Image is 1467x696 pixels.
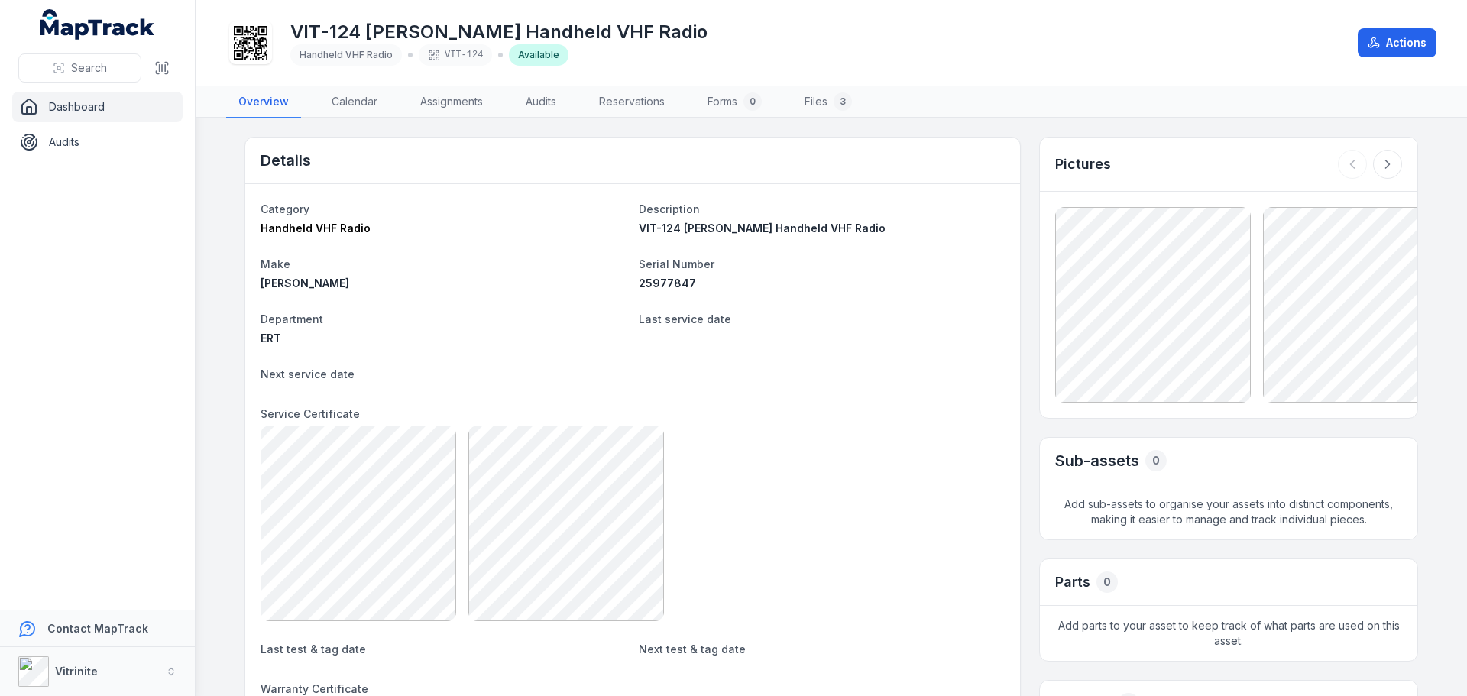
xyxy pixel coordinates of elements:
span: Add sub-assets to organise your assets into distinct components, making it easier to manage and t... [1040,484,1417,539]
span: Category [261,202,309,215]
span: Warranty Certificate [261,682,368,695]
h3: Parts [1055,571,1090,593]
span: [PERSON_NAME] [261,277,349,290]
a: Audits [513,86,568,118]
span: Service Certificate [261,407,360,420]
a: Assignments [408,86,495,118]
span: Handheld VHF Radio [300,49,393,60]
a: Forms0 [695,86,774,118]
span: ERT [261,332,281,345]
h3: Pictures [1055,154,1111,175]
h1: VIT-124 [PERSON_NAME] Handheld VHF Radio [290,20,708,44]
div: 0 [743,92,762,111]
a: Reservations [587,86,677,118]
span: Last service date [639,312,731,325]
span: Add parts to your asset to keep track of what parts are used on this asset. [1040,606,1417,661]
a: Audits [12,127,183,157]
h2: Details [261,150,311,171]
span: Description [639,202,700,215]
div: 0 [1096,571,1118,593]
span: Next service date [261,367,355,380]
span: VIT-124 [PERSON_NAME] Handheld VHF Radio [639,222,886,235]
strong: Contact MapTrack [47,622,148,635]
span: Handheld VHF Radio [261,222,371,235]
button: Actions [1358,28,1436,57]
h2: Sub-assets [1055,450,1139,471]
span: 25977847 [639,277,696,290]
span: Department [261,312,323,325]
span: Serial Number [639,257,714,270]
div: 3 [834,92,852,111]
div: 0 [1145,450,1167,471]
div: VIT-124 [419,44,492,66]
strong: Vitrinite [55,665,98,678]
button: Search [18,53,141,83]
a: Calendar [319,86,390,118]
div: Available [509,44,568,66]
a: Overview [226,86,301,118]
a: MapTrack [40,9,155,40]
span: Last test & tag date [261,643,366,656]
a: Files3 [792,86,864,118]
span: Next test & tag date [639,643,746,656]
span: Make [261,257,290,270]
span: Search [71,60,107,76]
a: Dashboard [12,92,183,122]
